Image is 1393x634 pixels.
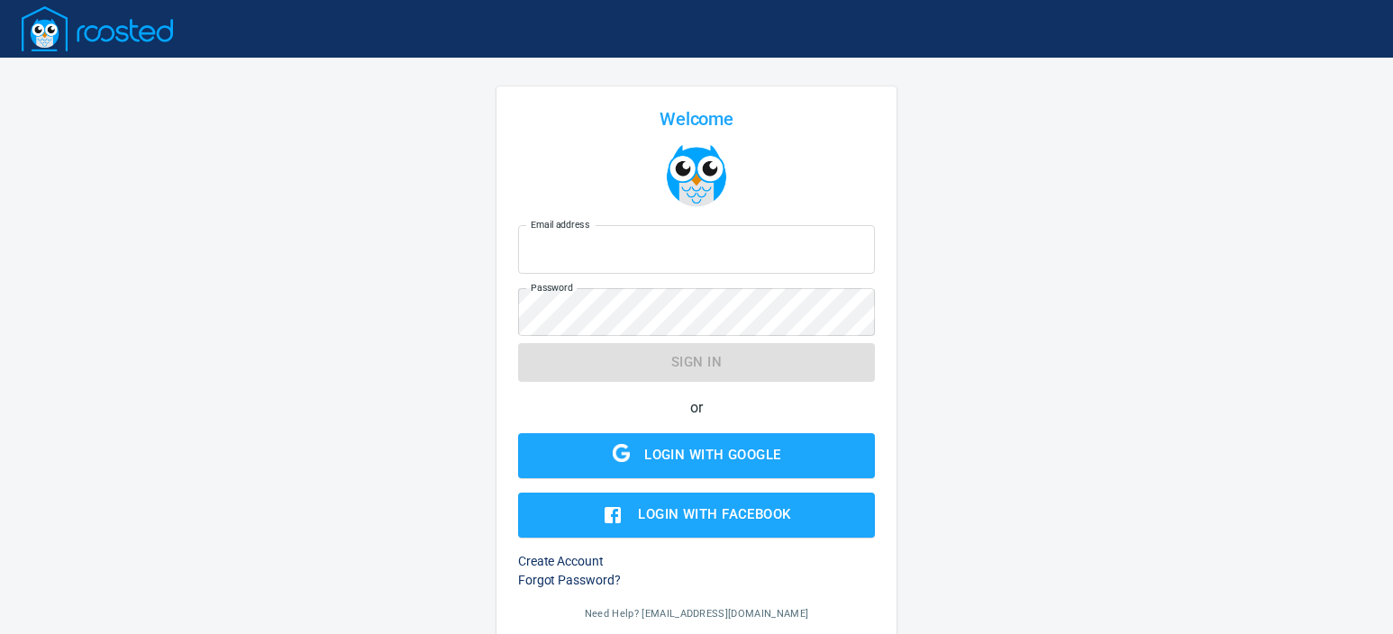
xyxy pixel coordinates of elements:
[518,571,876,590] h6: Forgot Password?
[644,443,780,466] div: Login with Google
[613,444,631,462] img: Google Logo
[518,433,876,478] button: Google LogoLogin with Google
[638,503,790,526] div: Login with Facebook
[518,396,876,419] h6: or
[22,6,173,51] img: Logo
[518,108,876,130] div: Welcome
[518,493,876,538] button: Login with Facebook
[665,144,728,207] img: Logo
[585,608,809,620] span: Need Help? [EMAIL_ADDRESS][DOMAIN_NAME]
[518,552,876,571] h6: Create Account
